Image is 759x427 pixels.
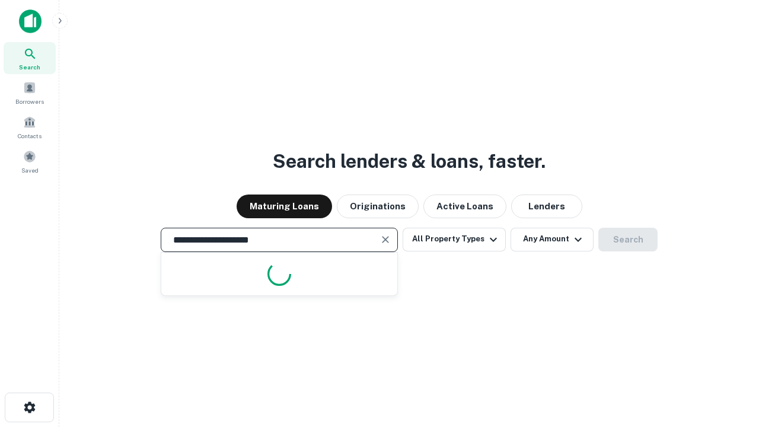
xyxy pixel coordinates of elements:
[423,195,506,218] button: Active Loans
[4,42,56,74] a: Search
[403,228,506,251] button: All Property Types
[377,231,394,248] button: Clear
[18,131,42,141] span: Contacts
[19,62,40,72] span: Search
[4,77,56,109] a: Borrowers
[4,145,56,177] a: Saved
[15,97,44,106] span: Borrowers
[511,195,582,218] button: Lenders
[337,195,419,218] button: Originations
[237,195,332,218] button: Maturing Loans
[700,332,759,389] iframe: Chat Widget
[4,111,56,143] a: Contacts
[273,147,546,176] h3: Search lenders & loans, faster.
[21,165,39,175] span: Saved
[511,228,594,251] button: Any Amount
[19,9,42,33] img: capitalize-icon.png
